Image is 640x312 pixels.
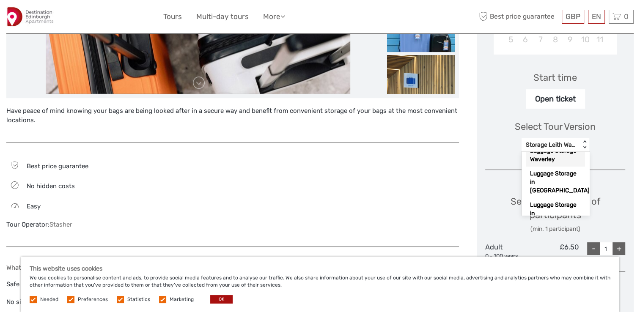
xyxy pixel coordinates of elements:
span: No hidden costs [27,182,75,190]
div: Choose Sunday, October 5th, 2025 [503,33,518,47]
h5: What is included [6,264,224,271]
div: Choose Friday, October 10th, 2025 [577,33,592,47]
h5: This website uses cookies [30,265,610,272]
div: 0 - 100 years [485,252,532,260]
div: Choose Monday, October 6th, 2025 [518,33,533,47]
div: + [613,242,625,255]
span: Best price guarantee [27,162,88,170]
label: Statistics [127,296,150,303]
span: Best price guarantee [477,10,560,24]
div: Adult [485,242,532,260]
div: £6.50 [532,242,579,260]
img: a09e495bc98848128554dd053eed2277.jpg [387,55,455,100]
label: Marketing [170,296,194,303]
img: 2975-d8c356c1-1139-4765-9adb-83c46dbfa04d_logo_small.jpg [6,6,55,27]
div: EN [588,10,605,24]
div: Start time [533,71,577,84]
div: Luggage Storage Waverley [526,144,585,167]
a: More [263,11,285,23]
div: Have peace of mind knowing your bags are being looked after in a secure way and benefit from conv... [6,107,459,134]
div: Choose Saturday, October 11th, 2025 [593,33,607,47]
div: Tour Operator: [6,220,224,229]
span: Easy [27,203,41,210]
a: Tours [163,11,182,23]
div: Luggage Storage in [GEOGRAPHIC_DATA] [526,167,585,198]
div: Open ticket [526,89,585,109]
div: Choose Wednesday, October 8th, 2025 [548,33,563,47]
p: We're away right now. Please check back later! [12,15,96,22]
div: Choose Thursday, October 9th, 2025 [563,33,577,47]
label: Needed [40,296,58,303]
div: (min. 1 participant) [485,225,625,233]
span: 0 [623,12,630,21]
div: Choose Tuesday, October 7th, 2025 [533,33,548,47]
div: Select the number of participants [485,195,625,233]
a: Stasher [49,221,72,228]
div: < > [581,140,588,149]
a: Multi-day tours [196,11,249,23]
button: OK [210,295,233,304]
div: Select Tour Version [515,120,596,133]
label: Preferences [78,296,108,303]
div: - [587,242,600,255]
div: Storage Leith Waterfront [526,141,576,149]
span: GBP [566,12,580,21]
div: We use cookies to personalise content and ads, to provide social media features and to analyse ou... [21,257,619,312]
button: Open LiveChat chat widget [97,13,107,23]
div: Luggage Storage in [GEOGRAPHIC_DATA] [526,198,585,229]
